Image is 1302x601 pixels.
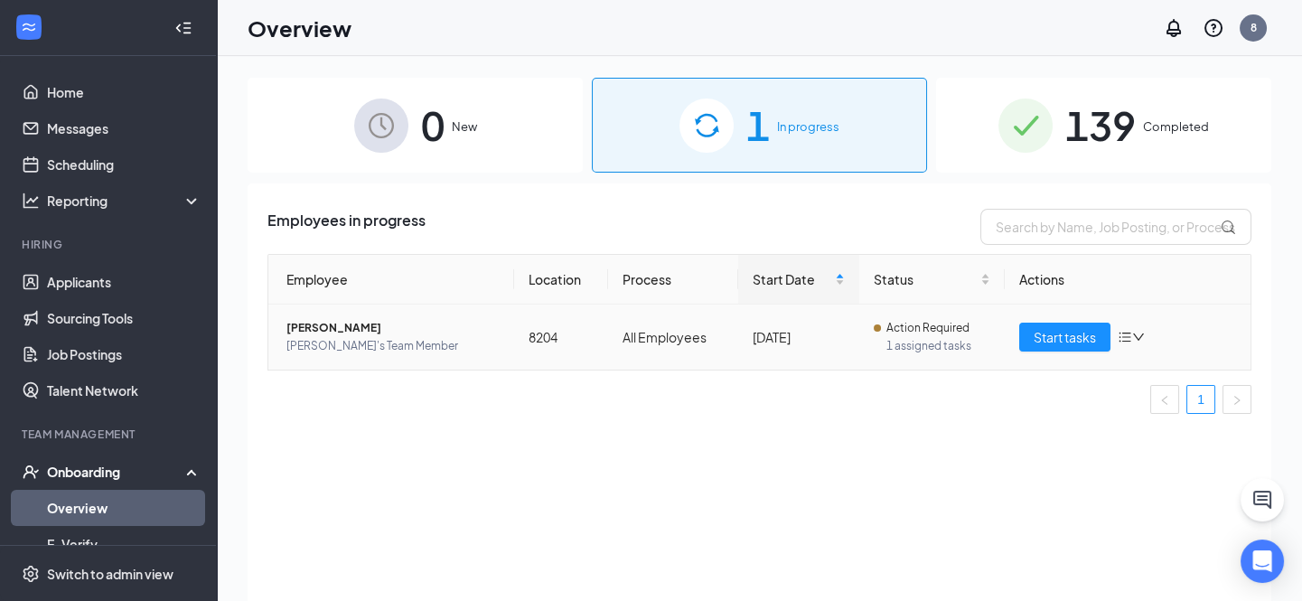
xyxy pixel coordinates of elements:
[47,300,201,336] a: Sourcing Tools
[47,463,186,481] div: Onboarding
[47,336,201,372] a: Job Postings
[22,237,198,252] div: Hiring
[47,110,201,146] a: Messages
[886,337,991,355] span: 1 assigned tasks
[1187,386,1214,413] a: 1
[753,269,831,289] span: Start Date
[286,337,500,355] span: [PERSON_NAME]'s Team Member
[268,255,514,305] th: Employee
[1241,540,1284,583] div: Open Intercom Messenger
[174,19,192,37] svg: Collapse
[1232,395,1242,406] span: right
[1222,385,1251,414] li: Next Page
[1150,385,1179,414] li: Previous Page
[248,13,351,43] h1: Overview
[1163,17,1185,39] svg: Notifications
[746,94,770,156] span: 1
[1118,330,1132,344] span: bars
[874,269,978,289] span: Status
[421,94,445,156] span: 0
[777,117,839,136] span: In progress
[1143,117,1209,136] span: Completed
[1203,17,1224,39] svg: QuestionInfo
[1034,327,1096,347] span: Start tasks
[47,565,173,583] div: Switch to admin view
[22,427,198,442] div: Team Management
[1065,94,1136,156] span: 139
[22,192,40,210] svg: Analysis
[608,305,738,370] td: All Employees
[1159,395,1170,406] span: left
[20,18,38,36] svg: WorkstreamLogo
[47,490,201,526] a: Overview
[1241,478,1284,521] button: ChatActive
[608,255,738,305] th: Process
[1222,385,1251,414] button: right
[1150,385,1179,414] button: left
[1250,20,1257,35] div: 8
[22,565,40,583] svg: Settings
[47,192,202,210] div: Reporting
[1132,331,1145,343] span: down
[47,526,201,562] a: E-Verify
[47,372,201,408] a: Talent Network
[47,146,201,183] a: Scheduling
[980,209,1251,245] input: Search by Name, Job Posting, or Process
[22,463,40,481] svg: UserCheck
[1251,489,1273,511] svg: ChatActive
[1005,255,1250,305] th: Actions
[267,209,426,245] span: Employees in progress
[452,117,477,136] span: New
[886,319,969,337] span: Action Required
[47,74,201,110] a: Home
[514,305,608,370] td: 8204
[514,255,608,305] th: Location
[1186,385,1215,414] li: 1
[1019,323,1110,352] button: Start tasks
[47,264,201,300] a: Applicants
[753,327,845,347] div: [DATE]
[859,255,1006,305] th: Status
[286,319,500,337] span: [PERSON_NAME]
